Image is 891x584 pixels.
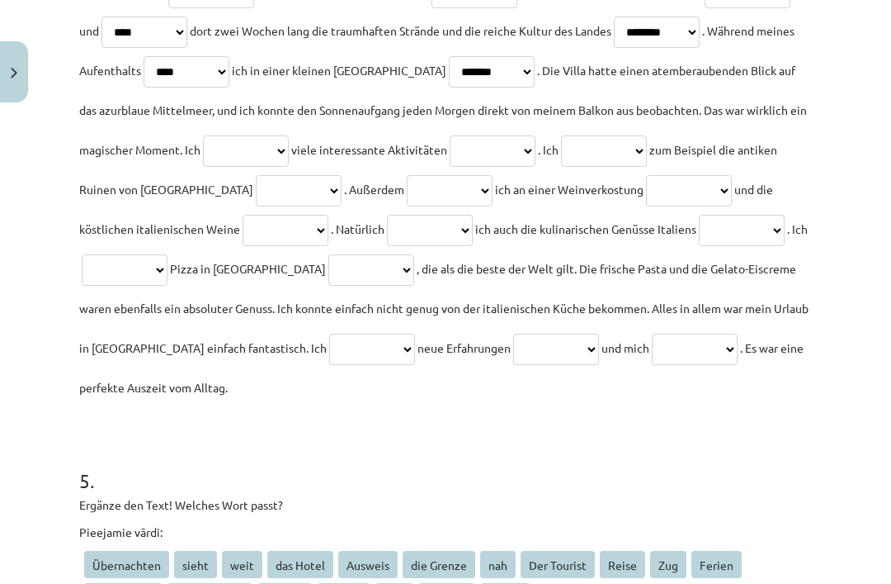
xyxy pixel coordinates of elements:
[600,551,645,578] span: Reise
[787,221,808,236] span: . Ich
[79,496,812,514] p: Ergänze den Text! Welches Wort passt?
[222,551,262,578] span: weit
[79,261,808,355] span: , die als die beste der Welt gilt. Die frische Pasta und die Gelato-Eiscreme waren ebenfalls ein ...
[403,551,475,578] span: die Grenze
[480,551,516,578] span: nah
[190,23,611,38] span: dort zwei Wochen lang die traumhaften Strände und die reiche Kultur des Landes
[291,142,447,157] span: viele interessante Aktivitäten
[475,221,696,236] span: ich auch die kulinarischen Genüsse Italiens
[170,261,326,276] span: Pizza in [GEOGRAPHIC_DATA]
[495,182,643,197] span: ich an einer Weinverkostung
[331,221,384,236] span: . Natürlich
[691,551,742,578] span: Ferien
[174,551,217,578] span: sieht
[79,63,807,157] span: . Die Villa hatte einen atemberaubenden Blick auf das azurblaue Mittelmeer, und ich konnte den So...
[232,63,446,78] span: ich in einer kleinen [GEOGRAPHIC_DATA]
[601,340,649,355] span: und mich
[84,551,169,578] span: Übernachten
[538,142,559,157] span: . Ich
[650,551,686,578] span: Zug
[521,551,595,578] span: Der Tourist
[79,524,812,541] p: Pieejamie vārdi:
[417,340,511,355] span: neue Erfahrungen
[79,440,812,491] h1: 5 .
[338,551,398,578] span: Ausweis
[267,551,333,578] span: das Hotel
[79,23,99,38] span: und
[344,182,404,197] span: . Außerdem
[11,68,17,78] img: icon-close-lesson-0947bae3869378f0d4975bcd49f059093ad1ed9edebbc8119c70593378902aed.svg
